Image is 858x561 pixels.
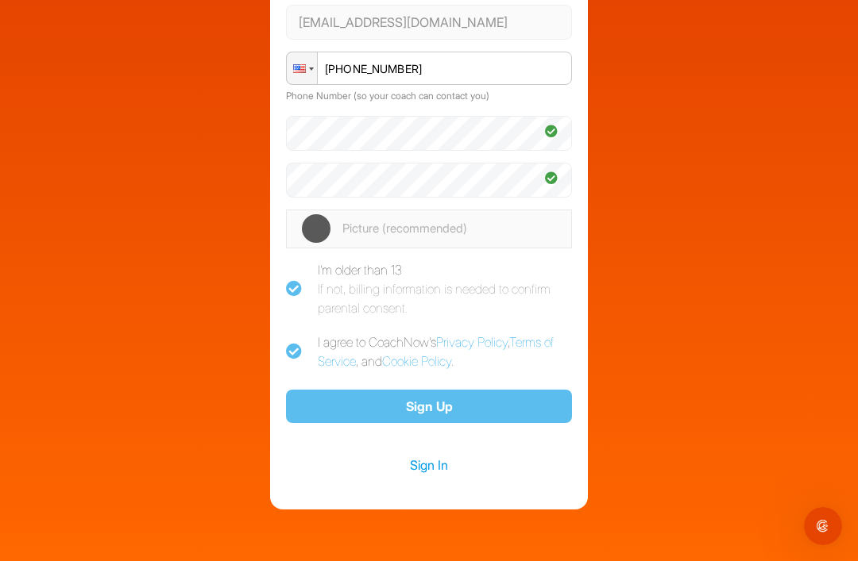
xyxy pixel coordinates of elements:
a: Terms of Service [318,334,554,369]
label: Phone Number (so your coach can contact you) [286,90,489,102]
input: Email [286,5,572,40]
a: Privacy Policy [436,334,508,350]
div: United States: + 1 [287,52,317,84]
a: Sign In [286,455,572,475]
label: I agree to CoachNow's , , and . [286,332,572,371]
a: Cookie Policy [382,353,451,369]
button: Sign Up [286,390,572,424]
div: I'm older than 13 [318,260,572,317]
div: If not, billing information is needed to confirm parental consent. [318,279,572,317]
iframe: Intercom live chat [804,507,842,545]
input: Phone Number [286,52,572,85]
